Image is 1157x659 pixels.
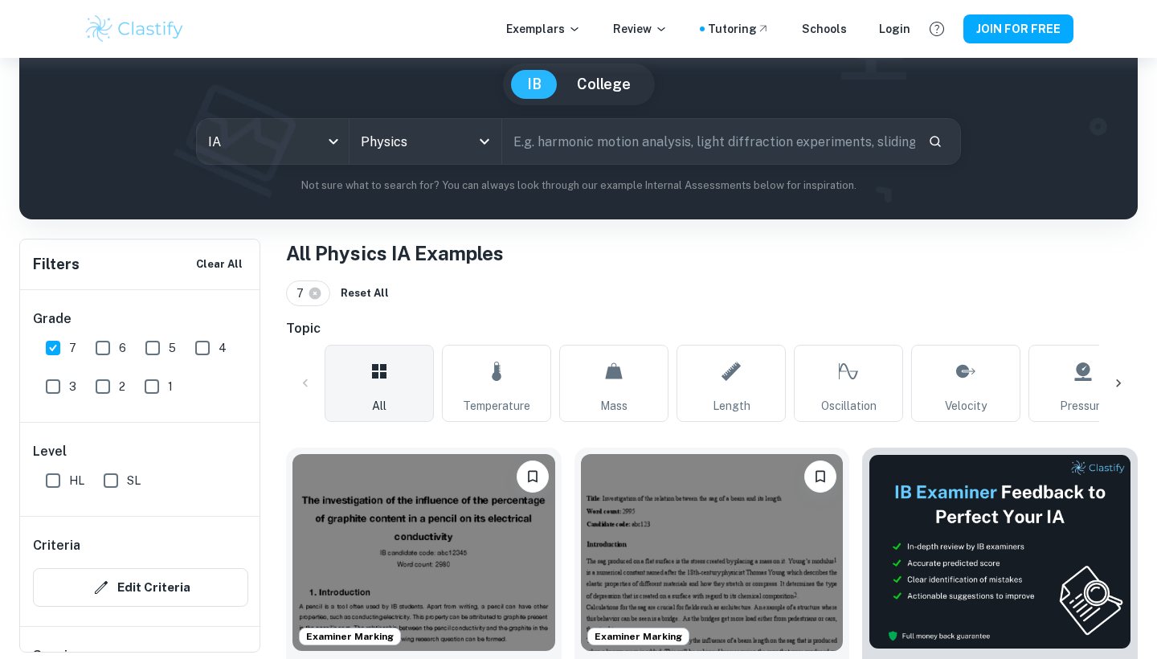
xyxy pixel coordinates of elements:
button: JOIN FOR FREE [963,14,1073,43]
span: 1 [168,378,173,395]
span: 5 [169,339,176,357]
span: Pressure [1060,397,1106,415]
div: IA [197,119,349,164]
span: 4 [219,339,227,357]
img: Physics IA example thumbnail: What is the effect of increasing graphit [292,454,555,651]
img: Clastify logo [84,13,186,45]
span: SL [127,472,141,489]
span: All [372,397,386,415]
div: 7 [286,280,330,306]
img: Physics IA example thumbnail: How does the length of a beam (0.100 m, [581,454,844,651]
button: College [561,70,647,99]
h6: Criteria [33,536,80,555]
p: Review [613,20,668,38]
span: Oscillation [821,397,877,415]
span: 6 [119,339,126,357]
h6: Grade [33,309,248,329]
input: E.g. harmonic motion analysis, light diffraction experiments, sliding objects down a ramp... [502,119,915,164]
button: Search [922,128,949,155]
span: Length [713,397,750,415]
span: 7 [296,284,311,302]
span: Examiner Marking [300,629,400,644]
button: Clear All [192,252,247,276]
p: Not sure what to search for? You can always look through our example Internal Assessments below f... [32,178,1125,194]
button: Please log in to bookmark exemplars [517,460,549,493]
p: Exemplars [506,20,581,38]
span: Examiner Marking [588,629,689,644]
span: Mass [600,397,628,415]
h6: Level [33,442,248,461]
span: 7 [69,339,76,357]
button: IB [511,70,558,99]
button: Edit Criteria [33,568,248,607]
img: Thumbnail [869,454,1131,649]
a: Login [879,20,910,38]
h1: All Physics IA Examples [286,239,1138,268]
span: HL [69,472,84,489]
a: Tutoring [708,20,770,38]
span: Velocity [945,397,987,415]
button: Please log in to bookmark exemplars [804,460,836,493]
h6: Topic [286,319,1138,338]
button: Reset All [337,281,393,305]
h6: Filters [33,253,80,276]
a: Schools [802,20,847,38]
span: 3 [69,378,76,395]
button: Open [473,130,496,153]
span: 2 [119,378,125,395]
button: Help and Feedback [923,15,951,43]
span: Temperature [463,397,530,415]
